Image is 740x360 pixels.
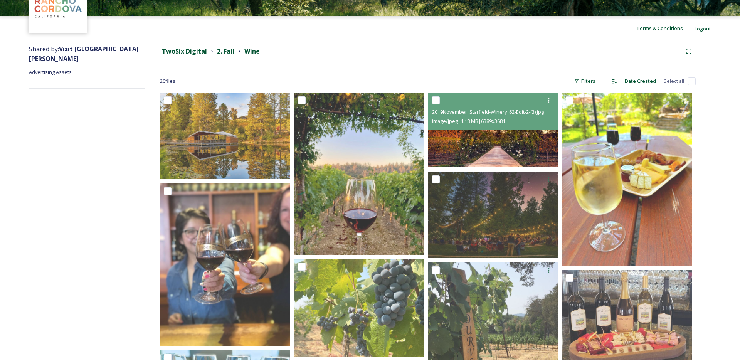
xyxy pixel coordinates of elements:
span: Shared by: [29,45,139,63]
img: 2019November_Starfield-Winery_62-Edit-2-(3).jpg [428,93,558,167]
img: scott-harvey-1.jpg [294,259,424,357]
span: Select all [664,77,684,85]
strong: Visit [GEOGRAPHIC_DATA][PERSON_NAME] [29,45,139,63]
a: Terms & Conditions [636,24,695,33]
img: 4-3d54fa72-6f5d-4077-b647-25251e50ca02.jpg [562,93,692,266]
img: 8eac2ffbe6f245b978adb9935d17a6703916a354dfb79b1357d443fcf2d14b4a.jpg [160,183,290,346]
img: 2022August_Starfield-Concert_233-Edit-(1).jpg [428,172,558,258]
span: Advertising Assets [29,69,72,76]
img: 364006181_775095017943147_7692635318464835598_n.jpg [294,93,424,255]
img: 2021November_Starfield-Fall-_31-Edit.jpg [160,93,290,179]
span: Logout [695,25,711,32]
span: 20 file s [160,77,175,85]
div: Filters [570,74,599,89]
strong: 2. Fall [217,47,234,56]
strong: TwoSix Digital [162,47,207,56]
span: 2019November_Starfield-Winery_62-Edit-2-(3).jpg [432,108,544,115]
div: Date Created [621,74,660,89]
span: image/jpeg | 4.18 MB | 6389 x 3681 [432,118,505,124]
span: Terms & Conditions [636,25,683,32]
strong: Wine [244,47,260,56]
